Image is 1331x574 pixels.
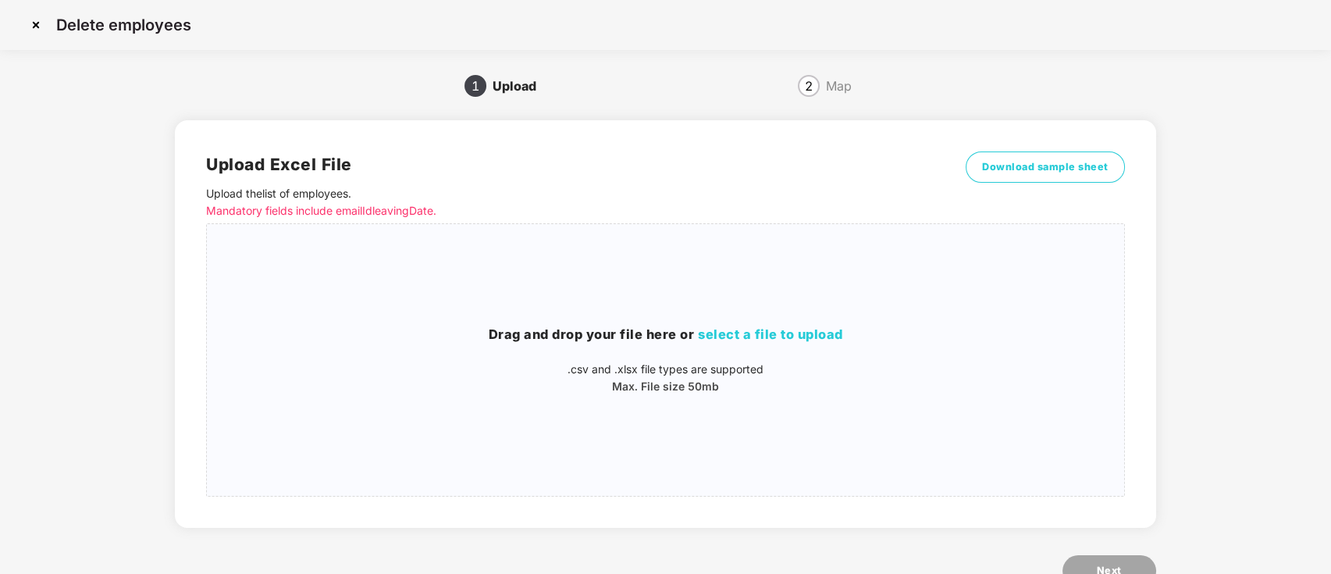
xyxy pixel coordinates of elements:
div: Upload [493,73,549,98]
p: .csv and .xlsx file types are supported [207,361,1124,378]
span: 1 [472,80,479,92]
span: Drag and drop your file here orselect a file to upload.csv and .xlsx file types are supportedMax.... [207,224,1124,496]
p: Delete employees [56,16,191,34]
p: Max. File size 50mb [207,378,1124,395]
h3: Drag and drop your file here or [207,325,1124,345]
button: Download sample sheet [966,152,1125,183]
p: Mandatory fields include emailId leavingDate. [206,202,933,219]
p: Upload the list of employees . [206,185,933,219]
span: Download sample sheet [982,159,1109,175]
img: svg+xml;base64,PHN2ZyBpZD0iQ3Jvc3MtMzJ4MzIiIHhtbG5zPSJodHRwOi8vd3d3LnczLm9yZy8yMDAwL3N2ZyIgd2lkdG... [23,12,48,37]
span: 2 [805,80,813,92]
div: Map [826,73,852,98]
h2: Upload Excel File [206,152,933,177]
span: select a file to upload [698,326,843,342]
